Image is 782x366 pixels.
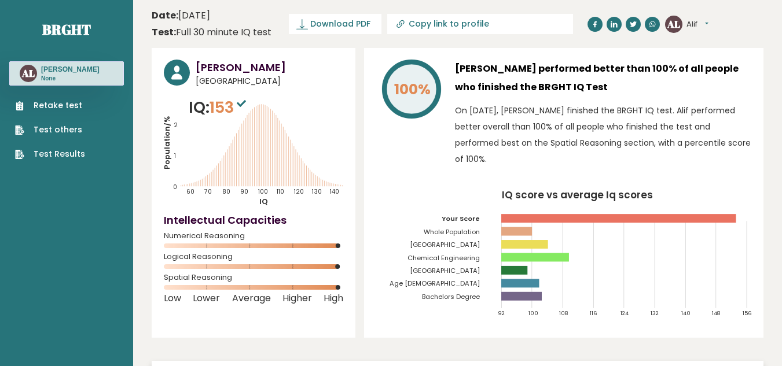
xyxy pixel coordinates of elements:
span: Spatial Reasoning [164,275,343,280]
p: On [DATE], [PERSON_NAME] finished the BRGHT IQ test. Alif performed better overall than 100% of a... [455,102,751,167]
span: Download PDF [310,18,370,30]
a: Test Results [15,148,85,160]
tspan: 120 [295,187,304,196]
span: 153 [210,97,249,118]
span: Low [164,296,181,301]
tspan: 132 [651,309,659,317]
h3: [PERSON_NAME] [41,65,100,74]
tspan: 156 [743,309,752,317]
tspan: 80 [223,187,231,196]
tspan: 1 [174,151,176,160]
text: AL [21,66,35,80]
time: [DATE] [152,9,210,23]
tspan: 0 [173,183,177,192]
tspan: 100 [259,187,269,196]
tspan: 92 [498,309,505,317]
span: Lower [193,296,220,301]
a: Test others [15,124,85,136]
tspan: 60 [186,187,194,196]
h3: [PERSON_NAME] performed better than 100% of all people who finished the BRGHT IQ Test [455,60,751,97]
b: Date: [152,9,178,22]
tspan: 148 [712,309,721,317]
tspan: 140 [682,309,691,317]
span: [GEOGRAPHIC_DATA] [196,75,343,87]
tspan: 130 [312,187,322,196]
text: AL [667,17,680,30]
tspan: 100 [528,309,538,317]
tspan: [GEOGRAPHIC_DATA] [410,266,480,275]
tspan: 140 [331,187,340,196]
div: Full 30 minute IQ test [152,25,271,39]
span: Higher [282,296,312,301]
tspan: 124 [621,309,629,317]
h4: Intellectual Capacities [164,212,343,228]
h3: [PERSON_NAME] [196,60,343,75]
p: IQ: [189,96,249,119]
span: High [324,296,343,301]
tspan: 108 [559,309,568,317]
tspan: IQ [260,197,269,206]
tspan: [GEOGRAPHIC_DATA] [410,240,480,249]
tspan: 90 [240,187,248,196]
span: Logical Reasoning [164,254,343,259]
a: Download PDF [289,14,381,34]
b: Test: [152,25,176,39]
tspan: Your Score [442,214,480,223]
span: Average [232,296,271,301]
a: Retake test [15,99,85,112]
a: Brght [42,20,91,39]
tspan: 100% [394,79,431,99]
tspan: 70 [204,187,212,196]
tspan: IQ score vs average Iq scores [502,188,653,202]
tspan: Bachelors Degree [422,292,480,301]
p: None [41,75,100,83]
tspan: Chemical Engineering [407,253,480,263]
tspan: Population/% [162,116,172,169]
tspan: 110 [277,187,285,196]
button: Alif [686,19,708,30]
tspan: 116 [590,309,597,317]
tspan: 2 [174,121,178,130]
tspan: Whole Population [424,227,480,236]
span: Numerical Reasoning [164,234,343,238]
tspan: Age [DEMOGRAPHIC_DATA] [390,279,480,288]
